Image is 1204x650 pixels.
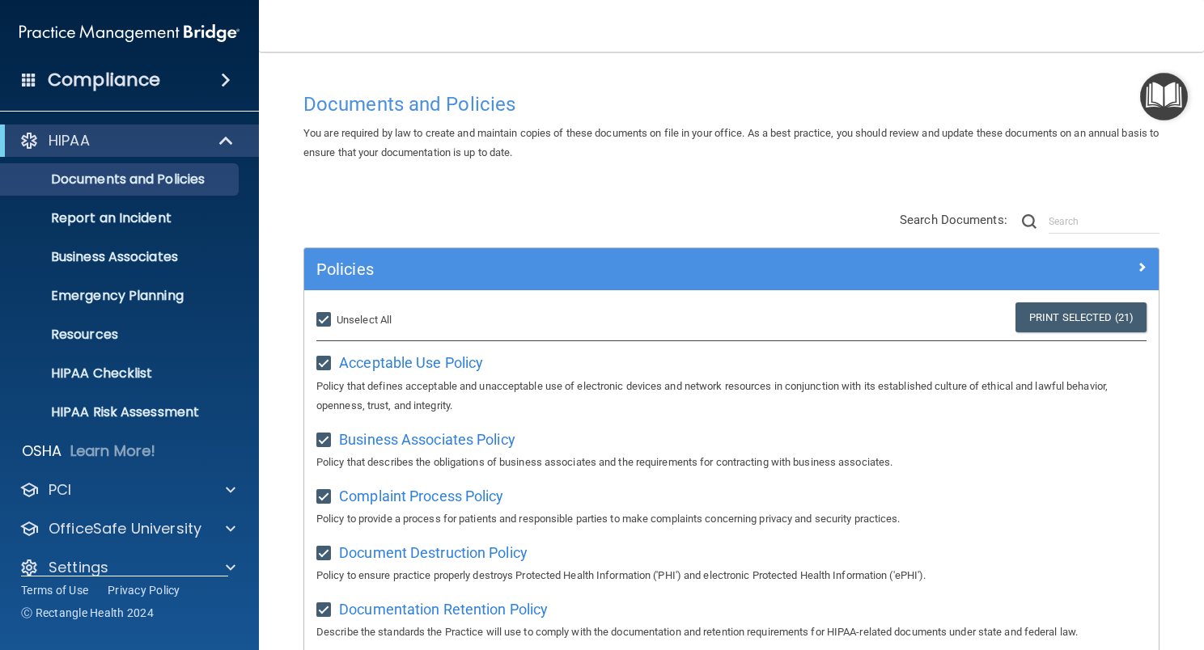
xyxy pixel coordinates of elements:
[48,69,160,91] h4: Compliance
[19,558,235,577] a: Settings
[339,487,503,504] span: Complaint Process Policy
[1140,73,1188,120] button: Open Resource Center
[11,404,231,420] p: HIPAA Risk Assessment
[21,582,88,598] a: Terms of Use
[316,623,1147,642] p: Describe the standards the Practice will use to comply with the documentation and retention requi...
[316,453,1147,472] p: Policy that describes the obligations of business associates and the requirements for contracting...
[303,127,1159,158] span: You are required by law to create and maintain copies of these documents on file in your office. ...
[108,582,180,598] a: Privacy Policy
[19,131,235,150] a: HIPAA
[11,288,231,304] p: Emergency Planning
[70,441,156,461] p: Learn More!
[49,480,71,500] p: PCI
[49,558,108,577] p: Settings
[19,17,240,49] img: PMB logo
[339,354,483,371] span: Acceptable Use Policy
[316,256,1147,282] a: Policies
[316,377,1147,416] p: Policy that defines acceptable and unacceptable use of electronic devices and network resources i...
[1015,302,1147,332] a: Print Selected (21)
[11,327,231,343] p: Resources
[22,441,62,461] p: OSHA
[19,519,235,538] a: OfficeSafe University
[339,431,515,448] span: Business Associates Policy
[316,566,1147,585] p: Policy to ensure practice properly destroys Protected Health Information ('PHI') and electronic P...
[11,365,231,382] p: HIPAA Checklist
[19,480,235,500] a: PCI
[11,210,231,226] p: Report an Incident
[337,314,392,326] span: Unselect All
[339,544,528,561] span: Document Destruction Policy
[1049,209,1159,234] input: Search
[49,519,201,538] p: OfficeSafe University
[303,94,1159,115] h4: Documents and Policies
[11,249,231,265] p: Business Associates
[1022,214,1037,229] img: ic-search.3b580494.png
[49,131,90,150] p: HIPAA
[316,314,335,327] input: Unselect All
[11,171,231,188] p: Documents and Policies
[339,601,548,618] span: Documentation Retention Policy
[900,213,1007,227] span: Search Documents:
[316,260,933,278] h5: Policies
[21,605,154,621] span: Ⓒ Rectangle Health 2024
[316,509,1147,529] p: Policy to provide a process for patients and responsible parties to make complaints concerning pr...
